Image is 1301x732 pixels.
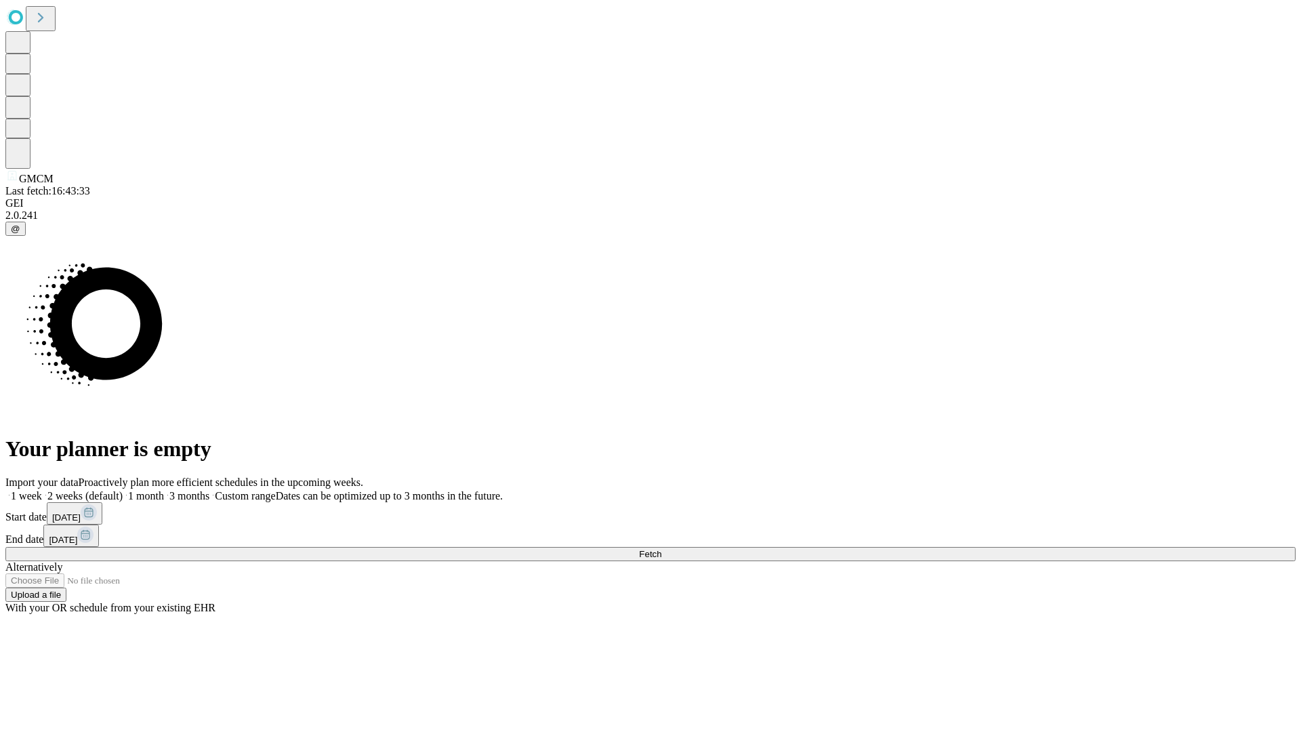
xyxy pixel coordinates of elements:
[169,490,209,502] span: 3 months
[5,502,1296,525] div: Start date
[5,185,90,197] span: Last fetch: 16:43:33
[639,549,661,559] span: Fetch
[5,222,26,236] button: @
[276,490,503,502] span: Dates can be optimized up to 3 months in the future.
[5,525,1296,547] div: End date
[49,535,77,545] span: [DATE]
[5,209,1296,222] div: 2.0.241
[5,476,79,488] span: Import your data
[52,512,81,523] span: [DATE]
[19,173,54,184] span: GMCM
[11,490,42,502] span: 1 week
[5,561,62,573] span: Alternatively
[47,490,123,502] span: 2 weeks (default)
[5,197,1296,209] div: GEI
[47,502,102,525] button: [DATE]
[5,547,1296,561] button: Fetch
[43,525,99,547] button: [DATE]
[128,490,164,502] span: 1 month
[11,224,20,234] span: @
[5,602,215,613] span: With your OR schedule from your existing EHR
[79,476,363,488] span: Proactively plan more efficient schedules in the upcoming weeks.
[5,436,1296,462] h1: Your planner is empty
[5,588,66,602] button: Upload a file
[215,490,275,502] span: Custom range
